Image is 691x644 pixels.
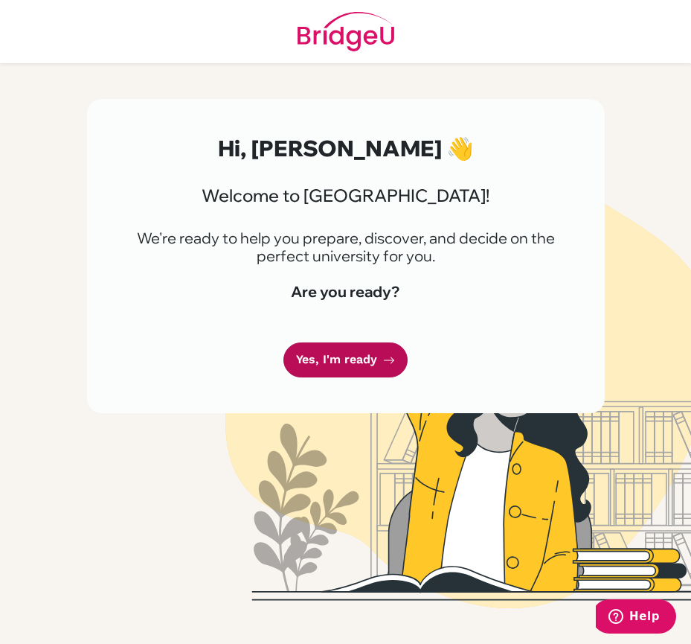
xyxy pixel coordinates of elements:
[596,599,676,637] iframe: Opens a widget where you can find more information
[123,185,569,206] h3: Welcome to [GEOGRAPHIC_DATA]!
[283,342,408,377] a: Yes, I'm ready
[123,283,569,301] h4: Are you ready?
[123,229,569,265] p: We're ready to help you prepare, discover, and decide on the perfect university for you.
[123,135,569,161] h2: Hi, [PERSON_NAME] 👋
